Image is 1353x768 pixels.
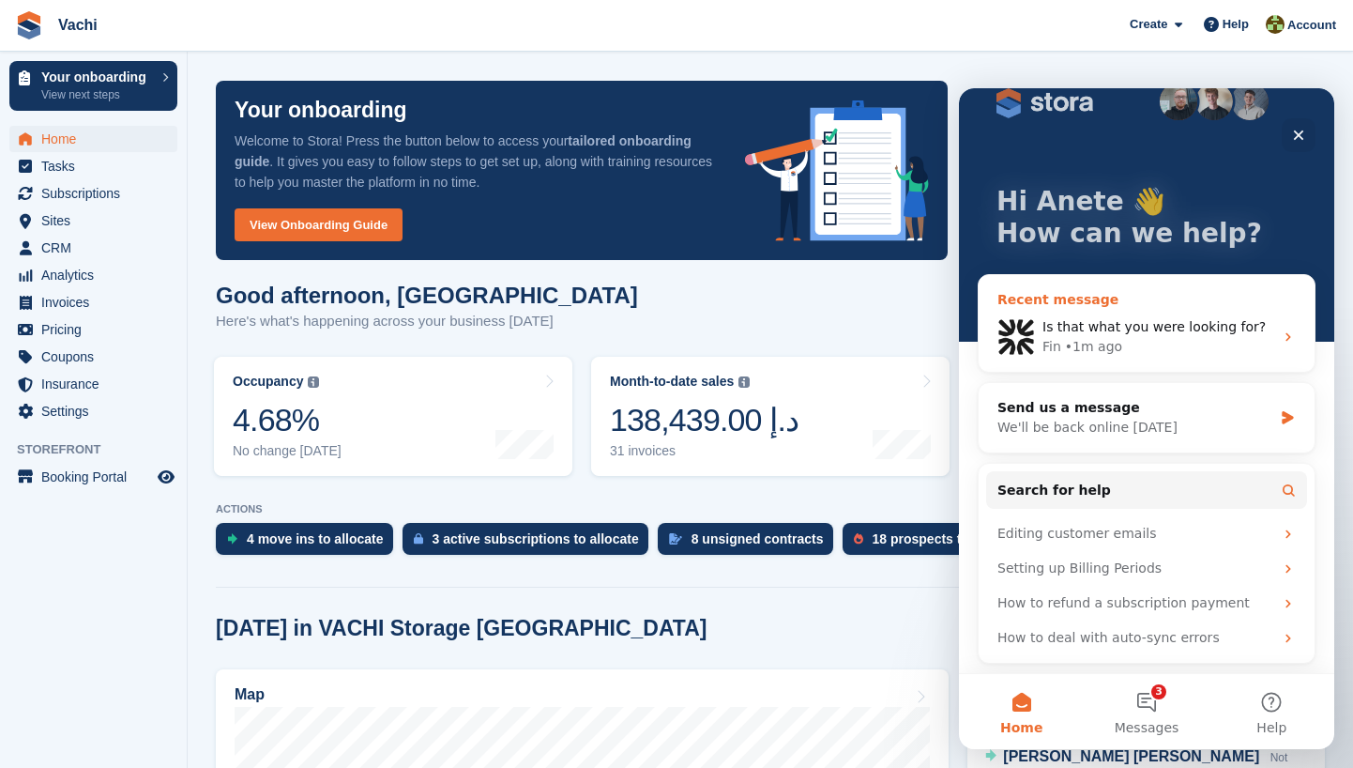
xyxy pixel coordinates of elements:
[403,523,658,564] a: 3 active subscriptions to allocate
[27,498,348,532] div: How to refund a subscription payment
[41,153,154,179] span: Tasks
[84,231,307,246] span: Is that what you were looking for?
[19,186,357,284] div: Recent messageProfile image for FinIs that what you were looking for?Fin•1m ago
[38,470,314,490] div: Setting up Billing Periods
[433,531,639,546] div: 3 active subscriptions to allocate
[233,374,303,390] div: Occupancy
[155,466,177,488] a: Preview store
[27,532,348,567] div: How to deal with auto-sync errors
[308,376,319,388] img: icon-info-grey-7440780725fd019a000dd9b08b2336e03edf1995a4989e88bcd33f0948082b44.svg
[9,289,177,315] a: menu
[692,531,824,546] div: 8 unsigned contracts
[669,533,682,545] img: contract_signature_icon-13c848040528278c33f63329250d36e43548de30e8caae1d1a13099fd9432cc5.svg
[84,249,102,269] div: Fin
[216,616,707,641] h2: [DATE] in VACHI Storage [GEOGRAPHIC_DATA]
[41,464,154,490] span: Booking Portal
[216,283,638,308] h1: Good afternoon, [GEOGRAPHIC_DATA]
[854,533,863,545] img: prospect-51fa495bee0391a8d652442698ab0144808aea92771e9ea1ae160a38d050c398.svg
[9,180,177,207] a: menu
[9,153,177,179] a: menu
[41,262,154,288] span: Analytics
[9,398,177,424] a: menu
[745,100,929,241] img: onboarding-info-6c161a55d2c0e0a8cae90662b2fe09162a5109e8cc188191df67fb4f79e88e88.svg
[1287,16,1336,35] span: Account
[17,440,187,459] span: Storefront
[9,235,177,261] a: menu
[235,100,407,121] p: Your onboarding
[41,180,154,207] span: Subscriptions
[1130,15,1167,34] span: Create
[843,523,1033,564] a: 18 prospects to review
[738,376,750,388] img: icon-info-grey-7440780725fd019a000dd9b08b2336e03edf1995a4989e88bcd33f0948082b44.svg
[610,443,798,459] div: 31 invoices
[38,98,338,130] p: Hi Anete 👋
[38,130,338,161] p: How can we help?
[27,463,348,498] div: Setting up Billing Periods
[233,443,342,459] div: No change [DATE]
[873,531,1014,546] div: 18 prospects to review
[297,633,327,646] span: Help
[1223,15,1249,34] span: Help
[38,436,314,455] div: Editing customer emails
[414,532,423,545] img: active_subscription_to_allocate_icon-d502201f5373d7db506a760aba3b589e785aa758c864c3986d89f69b8ff3...
[9,207,177,234] a: menu
[235,131,715,192] p: Welcome to Stora! Press the button below to access your . It gives you easy to follow steps to ge...
[9,371,177,397] a: menu
[125,586,250,661] button: Messages
[227,533,237,545] img: move_ins_to_allocate_icon-fdf77a2bb77ea45bf5b3d319d69a93e2d87916cf1d5bf7949dd705db3b84f3ca.svg
[1003,748,1259,764] span: [PERSON_NAME] [PERSON_NAME]
[38,202,337,222] div: Recent message
[9,262,177,288] a: menu
[9,316,177,343] a: menu
[214,357,572,476] a: Occupancy 4.68% No change [DATE]
[38,505,314,525] div: How to refund a subscription payment
[38,310,313,330] div: Send us a message
[247,531,384,546] div: 4 move ins to allocate
[41,235,154,261] span: CRM
[19,294,357,365] div: Send us a messageWe'll be back online [DATE]
[323,30,357,64] div: Close
[658,523,843,564] a: 8 unsigned contracts
[9,126,177,152] a: menu
[216,311,638,332] p: Here's what's happening across your business [DATE]
[38,330,313,349] div: We'll be back online [DATE]
[9,344,177,370] a: menu
[216,523,403,564] a: 4 move ins to allocate
[41,86,153,103] p: View next steps
[9,464,177,490] a: menu
[41,70,153,84] p: Your onboarding
[27,383,348,421] button: Search for help
[41,371,154,397] span: Insurance
[959,88,1334,749] iframe: Intercom live chat
[41,207,154,234] span: Sites
[591,357,950,476] a: Month-to-date sales 138,439.00 د.إ 31 invoices
[106,249,163,269] div: • 1m ago
[41,126,154,152] span: Home
[15,11,43,39] img: stora-icon-8386f47178a22dfd0bd8f6a31ec36ba5ce8667c1dd55bd0f319d3a0aa187defe.svg
[156,633,220,646] span: Messages
[20,214,356,284] div: Profile image for FinIs that what you were looking for?Fin•1m ago
[1266,15,1285,34] img: Anete Gre
[9,61,177,111] a: Your onboarding View next steps
[41,398,154,424] span: Settings
[235,686,265,703] h2: Map
[41,344,154,370] span: Coupons
[235,208,403,241] a: View Onboarding Guide
[38,392,152,412] span: Search for help
[251,586,375,661] button: Help
[233,401,342,439] div: 4.68%
[610,374,734,390] div: Month-to-date sales
[38,230,76,268] img: Profile image for Fin
[41,289,154,315] span: Invoices
[216,503,1325,515] p: ACTIONS
[41,633,84,646] span: Home
[51,9,105,40] a: Vachi
[27,428,348,463] div: Editing customer emails
[41,316,154,343] span: Pricing
[610,401,798,439] div: 138,439.00 د.إ
[38,540,314,560] div: How to deal with auto-sync errors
